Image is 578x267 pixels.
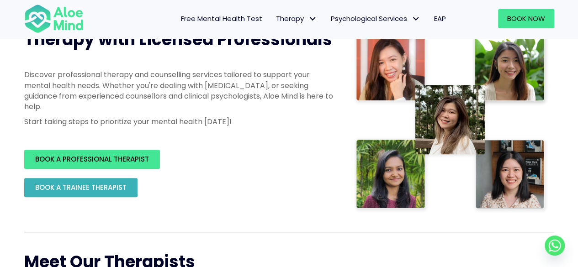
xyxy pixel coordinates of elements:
img: Therapist collage [353,28,549,214]
p: Discover professional therapy and counselling services tailored to support your mental health nee... [24,69,335,112]
span: Psychological Services [331,14,420,23]
span: Therapy [276,14,317,23]
span: Free Mental Health Test [181,14,262,23]
p: Start taking steps to prioritize your mental health [DATE]! [24,116,335,127]
span: EAP [434,14,446,23]
nav: Menu [95,9,453,28]
span: Therapy with Licensed Professionals [24,28,332,51]
span: BOOK A TRAINEE THERAPIST [35,183,127,192]
a: Book Now [498,9,554,28]
a: EAP [427,9,453,28]
a: Whatsapp [545,236,565,256]
a: Psychological ServicesPsychological Services: submenu [324,9,427,28]
span: Book Now [507,14,545,23]
span: Therapy: submenu [306,12,319,26]
span: Psychological Services: submenu [409,12,423,26]
a: TherapyTherapy: submenu [269,9,324,28]
a: Free Mental Health Test [174,9,269,28]
img: Aloe mind Logo [24,4,84,34]
span: BOOK A PROFESSIONAL THERAPIST [35,154,149,164]
a: BOOK A TRAINEE THERAPIST [24,178,138,197]
a: BOOK A PROFESSIONAL THERAPIST [24,150,160,169]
